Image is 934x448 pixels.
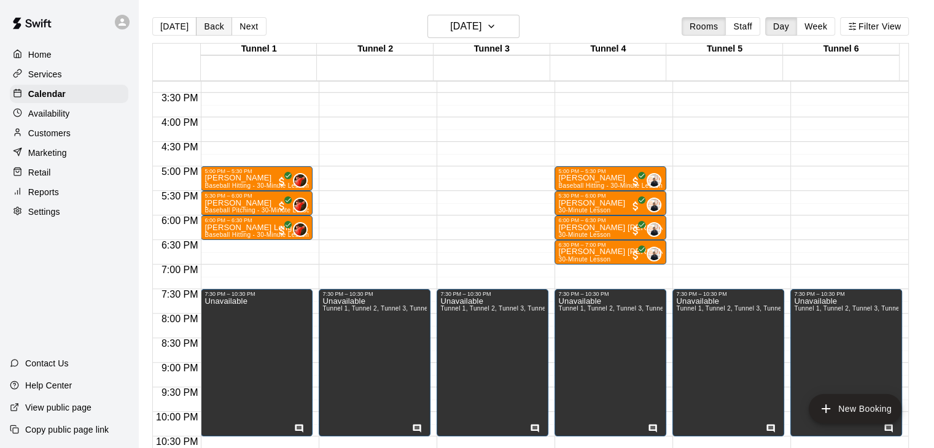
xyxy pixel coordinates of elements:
[434,44,550,55] div: Tunnel 3
[666,44,783,55] div: Tunnel 5
[294,199,306,211] img: Brian Loconsole
[158,338,201,349] span: 8:30 PM
[555,166,666,191] div: 5:00 PM – 5:30 PM: Alex Escobedo
[884,423,893,433] svg: Has notes
[232,17,266,36] button: Next
[158,387,201,398] span: 9:30 PM
[794,291,898,297] div: 7:30 PM – 10:30 PM
[648,248,660,260] img: Dom Denicola
[293,222,308,237] div: Brian Loconsole
[440,291,545,297] div: 7:30 PM – 10:30 PM
[558,242,663,248] div: 6:30 PM – 7:00 PM
[317,44,434,55] div: Tunnel 2
[558,168,663,174] div: 5:00 PM – 5:30 PM
[204,193,309,199] div: 5:30 PM – 6:00 PM
[676,291,780,297] div: 7:30 PM – 10:30 PM
[28,166,51,179] p: Retail
[840,17,909,36] button: Filter View
[796,17,835,36] button: Week
[153,412,201,422] span: 10:00 PM
[10,183,128,201] a: Reports
[558,182,663,189] span: Baseball Hitting - 30-Minute Lesson
[648,174,660,187] img: Dom Denicola
[440,305,610,312] span: Tunnel 1, Tunnel 2, Tunnel 3, Tunnel 4, Tunnel 5, Tunnel 6
[158,142,201,152] span: 4:30 PM
[25,357,69,369] p: Contact Us
[294,223,306,236] img: Brian Loconsole
[293,198,308,212] div: Brian Loconsole
[647,173,661,188] div: Dom Denicola
[201,191,313,215] div: 5:30 PM – 6:00 PM: Ryker Pozzi
[158,363,201,373] span: 9:00 PM
[152,17,197,36] button: [DATE]
[783,44,900,55] div: Tunnel 6
[204,217,309,223] div: 6:00 PM – 6:30 PM
[652,173,661,188] span: Dom Denicola
[555,289,666,436] div: 7:30 PM – 10:30 PM: Unavailable
[558,256,610,263] span: 30-Minute Lesson
[10,163,128,182] a: Retail
[530,423,540,433] svg: Has notes
[158,265,201,275] span: 7:00 PM
[10,85,128,103] a: Calendar
[766,423,776,433] svg: Has notes
[555,240,666,265] div: 6:30 PM – 7:00 PM: McKenna Falco
[765,17,797,36] button: Day
[629,176,642,188] span: All customers have paid
[558,291,663,297] div: 7:30 PM – 10:30 PM
[28,147,67,159] p: Marketing
[652,198,661,212] span: Dom Denicola
[294,423,304,433] svg: Has notes
[10,203,128,221] a: Settings
[558,305,728,312] span: Tunnel 1, Tunnel 2, Tunnel 3, Tunnel 4, Tunnel 5, Tunnel 6
[319,289,430,436] div: 7:30 PM – 10:30 PM: Unavailable
[204,168,309,174] div: 5:00 PM – 5:30 PM
[648,223,660,236] img: Dom Denicola
[652,247,661,261] span: Dom Denicola
[201,166,313,191] div: 5:00 PM – 5:30 PM: Ryder Eckel
[322,291,427,297] div: 7:30 PM – 10:30 PM
[558,193,663,199] div: 5:30 PM – 6:00 PM
[809,394,901,423] button: add
[298,173,308,188] span: Brian Loconsole
[790,289,902,436] div: 7:30 PM – 10:30 PM: Unavailable
[204,182,309,189] span: Baseball Hitting - 30-Minute Lesson
[10,45,128,64] div: Home
[28,68,62,80] p: Services
[10,124,128,142] a: Customers
[629,200,642,212] span: All customers have paid
[629,249,642,261] span: All customers have paid
[676,305,846,312] span: Tunnel 1, Tunnel 2, Tunnel 3, Tunnel 4, Tunnel 5, Tunnel 6
[10,104,128,123] a: Availability
[276,176,288,188] span: All customers have paid
[158,215,201,226] span: 6:00 PM
[294,174,306,187] img: Brian Loconsole
[672,289,784,436] div: 7:30 PM – 10:30 PM: Unavailable
[28,107,70,120] p: Availability
[158,314,201,324] span: 8:00 PM
[648,423,658,433] svg: Has notes
[648,199,660,211] img: Dom Denicola
[550,44,667,55] div: Tunnel 4
[28,88,66,100] p: Calendar
[201,289,313,436] div: 7:30 PM – 10:30 PM: Unavailable
[725,17,760,36] button: Staff
[293,173,308,188] div: Brian Loconsole
[28,48,52,61] p: Home
[437,289,548,436] div: 7:30 PM – 10:30 PM: Unavailable
[158,240,201,250] span: 6:30 PM
[555,191,666,215] div: 5:30 PM – 6:00 PM: Ethan Broyles
[25,379,72,392] p: Help Center
[629,225,642,237] span: All customers have paid
[10,144,128,162] div: Marketing
[298,222,308,237] span: Brian Loconsole
[10,65,128,83] div: Services
[201,215,313,240] div: 6:00 PM – 6:30 PM: Paxton Long
[204,231,309,238] span: Baseball Hitting - 30-Minute Lesson
[276,225,288,237] span: All customers have paid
